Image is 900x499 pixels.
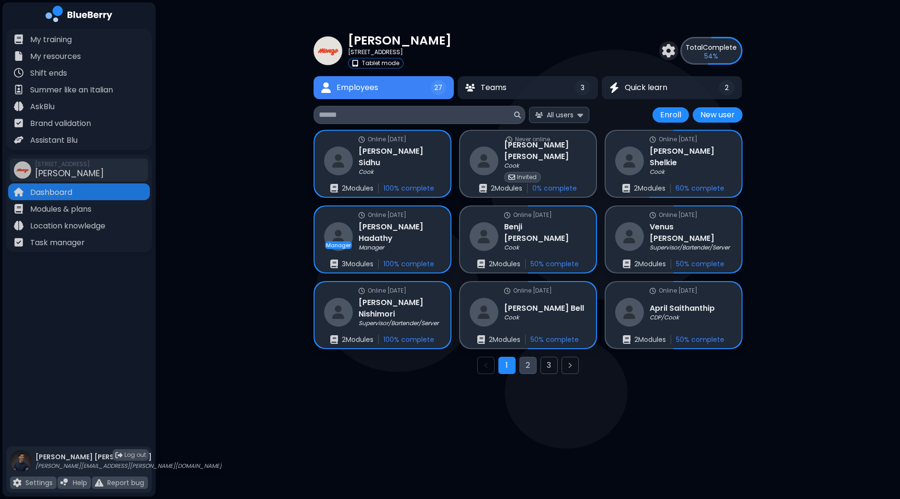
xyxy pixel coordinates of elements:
span: 2 [725,83,729,92]
p: Online [DATE] [513,287,552,295]
h3: [PERSON_NAME] Hadathy [359,221,441,244]
span: [PERSON_NAME] [35,167,104,179]
a: online statusOnline [DATE]restaurantBenji [PERSON_NAME]Cookenrollments2Modules50% complete [459,205,597,273]
p: 2 Module s [634,260,666,268]
img: online status [650,288,656,294]
p: 54 % [704,52,718,60]
img: restaurant [470,222,498,251]
img: Teams [465,84,475,91]
p: 100 % complete [383,184,434,193]
img: file icon [14,204,23,214]
img: expand [577,110,583,119]
img: enrollments [330,184,338,193]
img: settings [662,44,675,57]
img: online status [504,288,510,294]
img: company logo [45,6,112,25]
button: EmployeesEmployees27 [314,76,454,99]
p: Cook [359,168,373,176]
img: company thumbnail [14,161,31,179]
p: Online [DATE] [513,211,552,219]
p: Manager [359,244,384,251]
p: Supervisor/Bartender/Server [359,319,439,327]
p: Online [DATE] [368,211,406,219]
img: enrollments [622,184,630,193]
img: online status [650,136,656,143]
img: file icon [14,34,23,44]
img: file icon [60,478,69,487]
span: 27 [434,83,442,92]
a: online statusNever onlinerestaurant[PERSON_NAME] [PERSON_NAME]CookinvitedInvitedenrollments2Modul... [459,130,597,198]
p: Help [73,478,87,487]
img: logout [115,452,123,459]
p: 100 % complete [383,260,434,268]
h3: Benji [PERSON_NAME] [504,221,586,244]
p: Shift ends [30,68,67,79]
p: Cook [504,244,519,251]
p: Settings [25,478,53,487]
p: Manager [326,242,351,248]
img: online status [359,212,365,218]
p: 2 Module s [489,335,520,344]
h3: [PERSON_NAME] Sidhu [359,146,441,169]
img: online status [506,136,512,143]
img: enrollments [477,260,485,268]
p: Summer like an Italian [30,84,113,96]
h3: April Saithanthip [650,303,715,314]
p: 2 Module s [491,184,522,193]
img: file icon [14,118,23,128]
img: file icon [14,238,23,247]
p: 2 Module s [634,335,666,344]
a: tabletTablet mode [348,58,451,68]
img: tablet [352,60,358,67]
p: 50 % complete [676,335,724,344]
img: restaurant [324,298,353,327]
p: Cook [504,162,519,170]
img: file icon [14,187,23,197]
img: profile photo [10,450,32,481]
img: file icon [14,51,23,61]
h3: [PERSON_NAME] [PERSON_NAME] [504,139,586,162]
button: New user [693,107,742,123]
img: file icon [14,102,23,111]
p: My resources [30,51,81,62]
p: 60 % complete [675,184,724,193]
p: [STREET_ADDRESS] [348,48,403,56]
p: Dashboard [30,187,72,198]
a: online statusOnline [DATE]restaurantManager[PERSON_NAME] HadathyManagerenrollments3Modules100% co... [314,205,451,273]
p: [PERSON_NAME] [PERSON_NAME] [35,453,222,461]
p: Report bug [107,478,144,487]
span: Quick learn [625,82,667,93]
p: Cook [504,314,519,321]
a: online statusOnline [DATE]restaurant[PERSON_NAME] NishimoriSupervisor/Bartender/Serverenrollments... [314,281,451,349]
p: 2 Module s [489,260,520,268]
img: Employees [321,82,331,93]
button: Go to page 2 [519,357,537,374]
img: restaurant [324,222,353,251]
p: Task manager [30,237,85,249]
span: [STREET_ADDRESS] [35,160,104,168]
img: enrollments [479,184,487,193]
img: file icon [14,85,23,94]
p: Online [DATE] [659,287,697,295]
img: restaurant [615,298,644,327]
img: online status [359,136,365,143]
p: Complete [686,43,737,52]
p: Online [DATE] [368,136,406,143]
a: online statusOnline [DATE]restaurantVenus [PERSON_NAME]Supervisor/Bartender/Serverenrollments2Mod... [605,205,742,273]
p: Assistant Blu [30,135,78,146]
a: online statusOnline [DATE]restaurant[PERSON_NAME] SidhuCookenrollments2Modules100% complete [314,130,451,198]
p: [PERSON_NAME][EMAIL_ADDRESS][PERSON_NAME][DOMAIN_NAME] [35,462,222,470]
img: online status [359,288,365,294]
img: enrollments [477,335,485,344]
h3: [PERSON_NAME] Nishimori [359,297,442,320]
h3: Venus [PERSON_NAME] [650,221,733,244]
img: enrollments [330,335,338,344]
h3: [PERSON_NAME] Bell [504,303,584,314]
p: Online [DATE] [368,287,406,295]
p: Supervisor/Bartender/Server [650,244,730,251]
span: Teams [481,82,506,93]
p: Brand validation [30,118,91,129]
button: Next page [562,357,579,374]
p: 100 % complete [383,335,434,344]
a: online statusOnline [DATE]restaurant[PERSON_NAME] ShelkieCookenrollments2Modules60% complete [605,130,742,198]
